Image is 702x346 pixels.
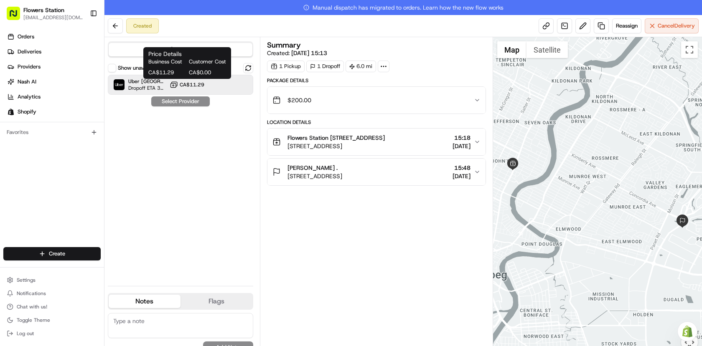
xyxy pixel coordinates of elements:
button: Flowers Station [STREET_ADDRESS][STREET_ADDRESS]15:18[DATE] [267,129,486,155]
img: 1736555255976-a54dd68f-1ca7-489b-9aae-adbdc363a1c4 [8,80,23,95]
img: Uber Canada [114,79,125,90]
p: Welcome 👋 [8,33,152,47]
a: Shopify [3,105,104,119]
span: $200.00 [287,96,311,104]
span: CA$11.29 [148,69,186,76]
button: Chat with us! [3,301,101,313]
button: Show street map [497,41,526,58]
div: We're available if you need us! [28,88,106,95]
span: Orders [18,33,34,40]
span: [DATE] 15:13 [291,49,327,57]
span: Manual dispatch has migrated to orders. Learn how the new flow works [303,3,504,12]
a: Providers [3,60,104,73]
h1: Price Details [148,50,226,58]
span: Chat with us! [17,303,47,310]
a: Deliveries [3,45,104,58]
a: Nash AI [3,75,104,88]
button: [EMAIL_ADDRESS][DOMAIN_NAME] [23,14,83,21]
div: 1 Pickup [267,61,305,72]
span: [STREET_ADDRESS] [287,172,342,180]
a: Analytics [3,90,104,104]
button: Show satellite imagery [526,41,568,58]
span: Cancel Delivery [658,22,695,30]
button: Notifications [3,288,101,299]
a: 💻API Documentation [67,118,137,133]
span: Create [49,250,65,258]
button: Settings [3,274,101,286]
button: Flowers Station[EMAIL_ADDRESS][DOMAIN_NAME] [3,3,86,23]
span: Nash AI [18,78,36,86]
span: CA$0.00 [189,69,226,76]
a: 📗Knowledge Base [5,118,67,133]
button: Reassign [612,18,641,33]
a: Powered byPylon [59,141,101,148]
div: Location Details [267,119,486,126]
img: Nash [8,8,25,25]
div: 6.0 mi [346,61,376,72]
span: Knowledge Base [17,121,64,129]
span: Dropoff ETA 37 minutes [128,85,166,91]
span: Business Cost [148,58,186,66]
div: 1 Dropoff [306,61,344,72]
span: Log out [17,330,34,337]
span: CA$11.29 [180,81,204,88]
button: Notes [109,295,181,308]
span: [STREET_ADDRESS] [287,142,385,150]
span: Shopify [18,108,36,116]
span: Deliveries [18,48,41,56]
label: Show unavailable [118,64,160,72]
button: Start new chat [142,82,152,92]
span: Toggle Theme [17,317,50,323]
button: Log out [3,328,101,339]
span: Providers [18,63,41,71]
span: [DATE] [453,172,471,180]
button: Quotes [109,43,252,56]
div: Start new chat [28,80,137,88]
span: 15:18 [453,134,471,142]
span: API Documentation [79,121,134,129]
button: Flags [181,295,252,308]
span: Notifications [17,290,46,297]
span: Analytics [18,93,41,101]
div: Package Details [267,77,486,84]
button: [PERSON_NAME] .[STREET_ADDRESS]15:48[DATE] [267,159,486,185]
span: Reassign [616,22,638,30]
div: 📗 [8,122,15,129]
span: Created: [267,49,327,57]
span: Uber [GEOGRAPHIC_DATA] [128,78,166,85]
span: [PERSON_NAME] . [287,164,338,172]
input: Clear [22,54,138,63]
span: Pylon [83,141,101,148]
h3: Summary [267,41,301,49]
button: Toggle Theme [3,314,101,326]
a: Orders [3,30,104,43]
button: Flowers Station [23,6,64,14]
button: CA$11.29 [170,81,204,89]
span: Flowers Station [STREET_ADDRESS] [287,134,385,142]
button: Create [3,247,101,260]
div: Favorites [3,126,101,139]
span: Settings [17,277,36,283]
div: 💻 [71,122,77,129]
img: Shopify logo [8,109,14,115]
button: $200.00 [267,87,486,114]
span: 15:48 [453,164,471,172]
button: CancelDelivery [645,18,699,33]
span: [DATE] [453,142,471,150]
span: Customer Cost [189,58,226,66]
button: Toggle fullscreen view [681,41,698,58]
